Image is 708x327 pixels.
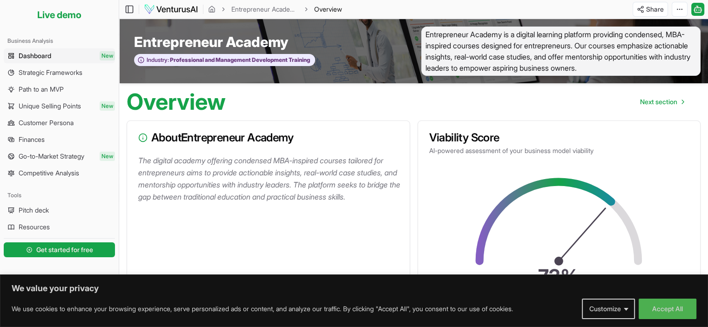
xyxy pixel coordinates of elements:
a: Unique Selling PointsNew [4,99,115,113]
span: Entrepreneur Academy [134,33,288,50]
text: 73 % [539,265,580,288]
span: New [100,51,115,60]
a: Pitch deck [4,203,115,218]
button: Accept All [639,299,696,319]
span: Customer Persona [19,118,74,127]
button: Customize [582,299,635,319]
span: Dashboard [19,51,51,60]
a: Strategic Frameworks [4,65,115,80]
span: Strategic Frameworks [19,68,82,77]
button: Get started for free [4,242,115,257]
span: New [100,152,115,161]
p: The digital academy offering condensed MBA-inspired courses tailored for entrepreneurs aims to pr... [138,154,402,203]
span: Pitch deck [19,206,49,215]
nav: breadcrumb [208,5,342,14]
a: DashboardNew [4,48,115,63]
span: Professional and Management Development Training [169,56,310,64]
button: Share [633,2,668,17]
img: logo [144,4,198,15]
span: Industry: [147,56,169,64]
a: Finances [4,132,115,147]
a: Competitive Analysis [4,166,115,180]
span: Get started for free [36,245,93,254]
span: Overview [314,5,342,14]
p: We value your privacy [12,283,696,294]
h3: About Entrepreneur Academy [138,132,398,143]
p: AI-powered assessment of your business model viability [429,146,689,155]
p: We use cookies to enhance your browsing experience, serve personalized ads or content, and analyz... [12,303,513,314]
a: Go to next page [633,93,691,111]
span: Next section [640,97,677,107]
a: Path to an MVP [4,82,115,97]
span: Finances [19,135,45,144]
div: Business Analysis [4,33,115,48]
span: Entrepreneur Academy is a digital learning platform providing condensed, MBA-inspired courses des... [421,27,701,76]
h1: Overview [127,91,226,113]
nav: pagination [633,93,691,111]
button: Industry:Professional and Management Development Training [134,54,315,67]
span: Path to an MVP [19,85,64,94]
span: New [100,101,115,111]
h3: Viability Score [429,132,689,143]
a: Get started for free [4,240,115,259]
span: Unique Selling Points [19,101,81,111]
a: Resources [4,220,115,234]
span: Share [646,5,664,14]
a: Customer Persona [4,115,115,130]
span: Resources [19,222,50,232]
span: Go-to-Market Strategy [19,152,84,161]
a: Go-to-Market StrategyNew [4,149,115,164]
div: Tools [4,188,115,203]
span: Competitive Analysis [19,168,79,178]
a: Entrepreneur Academy [231,5,298,14]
